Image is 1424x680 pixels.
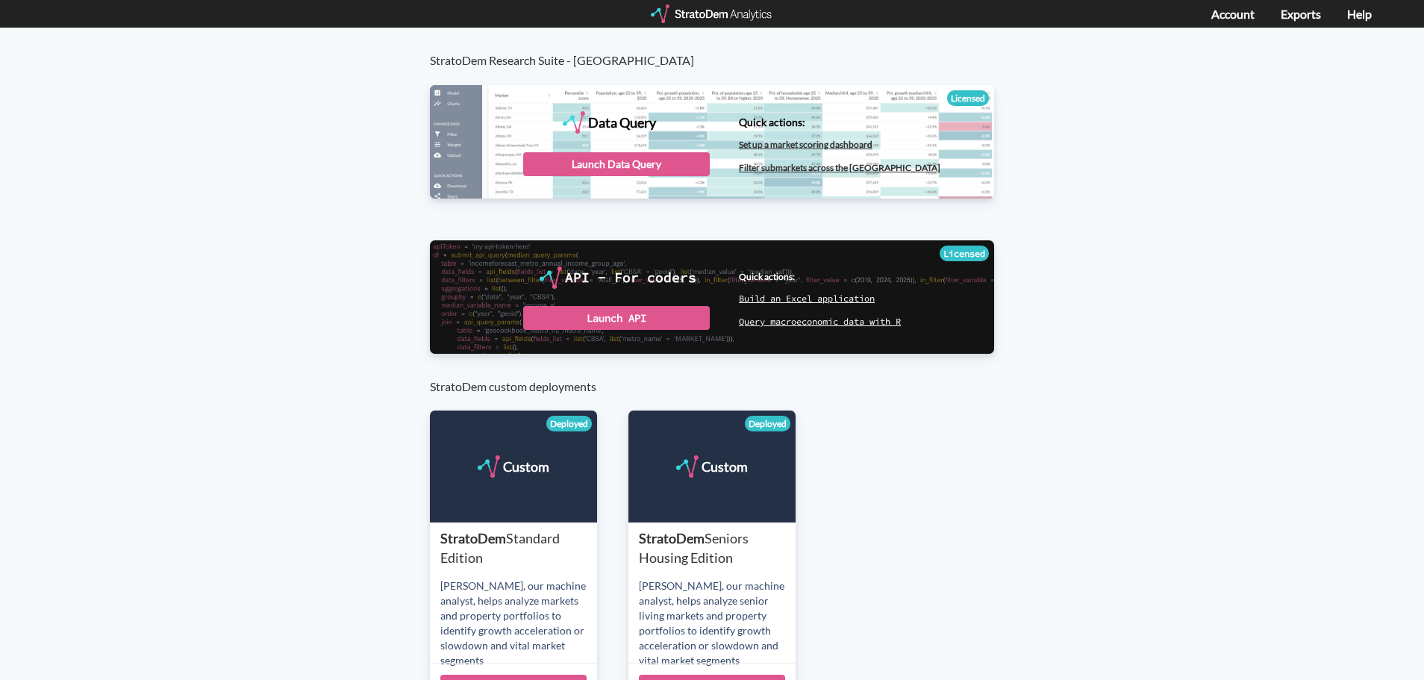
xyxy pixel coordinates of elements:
[739,293,875,304] a: Build an Excel application
[739,162,940,173] a: Filter submarkets across the [GEOGRAPHIC_DATA]
[440,530,560,566] span: Standard Edition
[440,578,597,668] div: [PERSON_NAME], our machine analyst, helps analyze markets and property portfolios to identify gro...
[702,455,748,478] div: Custom
[523,152,710,176] div: Launch Data Query
[430,354,1010,393] h3: StratoDem custom deployments
[503,455,549,478] div: Custom
[430,28,1010,67] h3: StratoDem Research Suite - [GEOGRAPHIC_DATA]
[739,116,940,128] h4: Quick actions:
[739,316,901,327] a: Query macroeconomic data with R
[745,416,790,431] div: Deployed
[1211,7,1255,21] a: Account
[546,416,592,431] div: Deployed
[639,578,796,668] div: [PERSON_NAME], our machine analyst, helps analyze senior living markets and property portfolios t...
[739,139,872,150] a: Set up a market scoring dashboard
[440,529,597,567] div: StratoDem
[739,272,901,281] h4: Quick actions:
[1281,7,1321,21] a: Exports
[588,111,656,134] div: Data Query
[947,90,989,106] div: Licensed
[639,529,796,567] div: StratoDem
[1347,7,1372,21] a: Help
[940,246,989,261] div: Licensed
[523,306,710,330] div: Launch API
[639,530,749,566] span: Seniors Housing Edition
[565,266,696,289] div: API - For coders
